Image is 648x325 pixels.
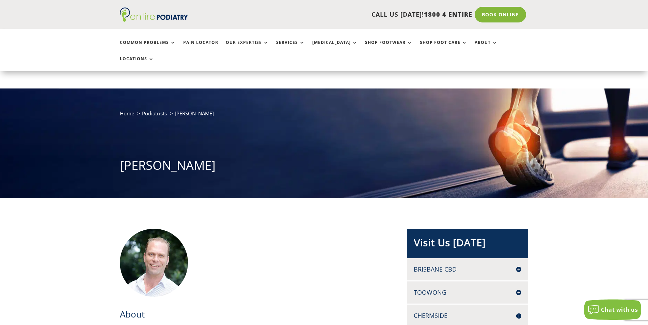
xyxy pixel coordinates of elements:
a: Shop Footwear [365,40,412,55]
h4: Toowong [414,288,521,297]
a: Book Online [475,7,526,22]
a: Shop Foot Care [420,40,467,55]
a: Services [276,40,305,55]
a: About [475,40,497,55]
a: Common Problems [120,40,176,55]
h4: Chermside [414,311,521,320]
h2: Visit Us [DATE] [414,235,521,253]
a: Locations [120,56,154,71]
button: Chat with us [584,299,641,320]
img: chris [120,229,188,297]
h2: About [120,308,385,324]
a: Home [120,110,134,117]
a: Pain Locator [183,40,218,55]
span: [PERSON_NAME] [175,110,214,117]
a: [MEDICAL_DATA] [312,40,358,55]
nav: breadcrumb [120,109,528,123]
h4: Brisbane CBD [414,265,521,274]
a: Our Expertise [226,40,269,55]
a: Entire Podiatry [120,16,188,23]
h1: [PERSON_NAME] [120,157,528,177]
a: Podiatrists [142,110,167,117]
span: 1800 4 ENTIRE [424,10,472,18]
span: Chat with us [601,306,638,313]
p: CALL US [DATE]! [214,10,472,19]
img: logo (1) [120,7,188,22]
